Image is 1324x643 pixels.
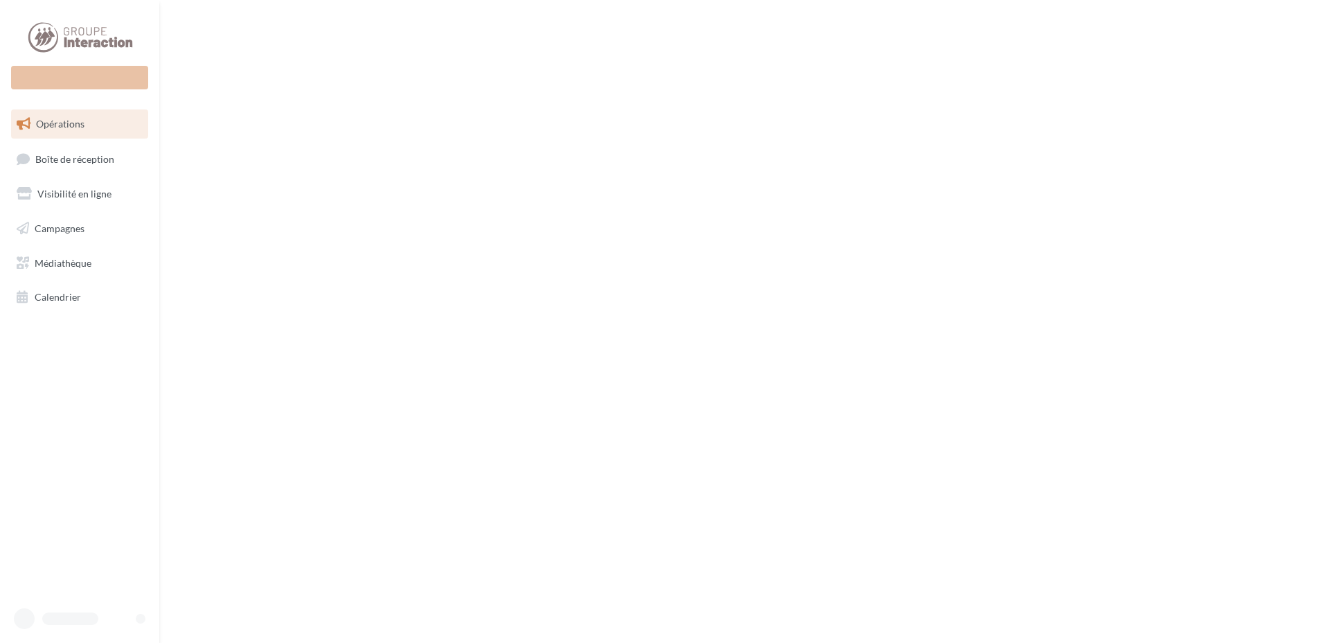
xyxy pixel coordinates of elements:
[8,109,151,139] a: Opérations
[8,144,151,174] a: Boîte de réception
[8,214,151,243] a: Campagnes
[8,179,151,209] a: Visibilité en ligne
[35,291,81,303] span: Calendrier
[37,188,111,200] span: Visibilité en ligne
[35,152,114,164] span: Boîte de réception
[36,118,84,130] span: Opérations
[8,249,151,278] a: Médiathèque
[11,66,148,89] div: Nouvelle campagne
[35,222,84,234] span: Campagnes
[8,283,151,312] a: Calendrier
[35,256,91,268] span: Médiathèque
